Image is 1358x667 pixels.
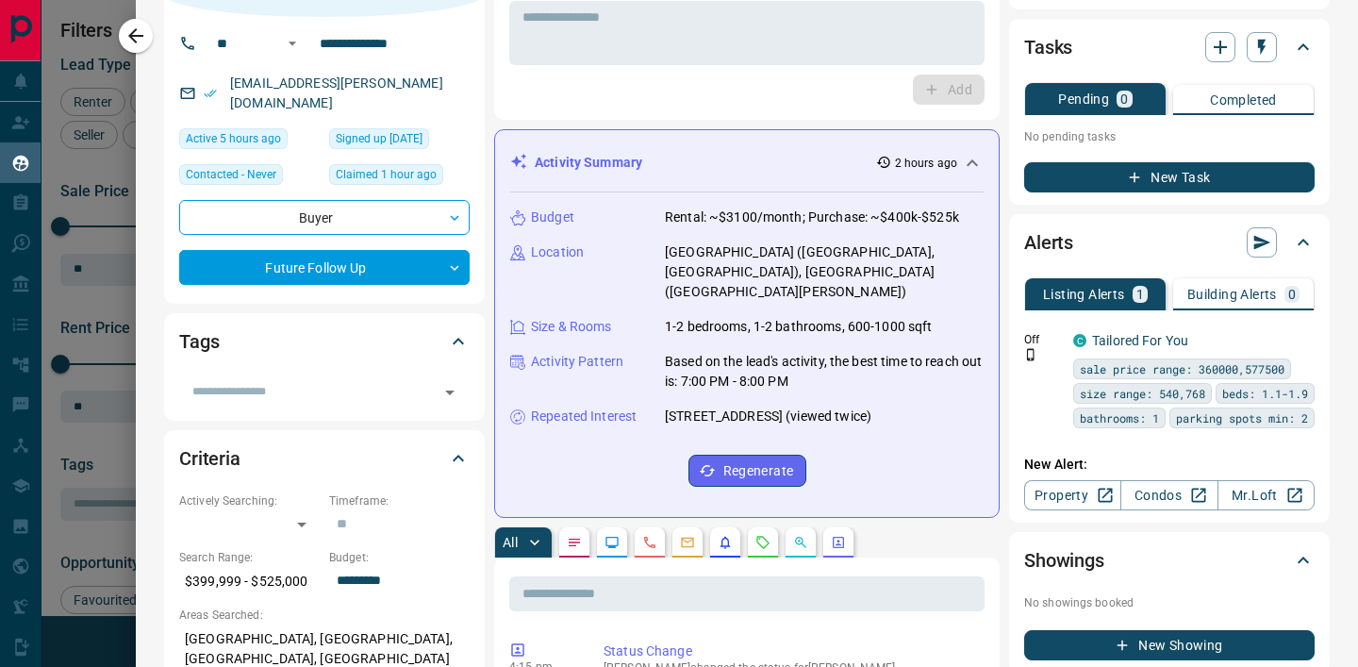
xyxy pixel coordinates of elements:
[179,250,470,285] div: Future Follow Up
[186,165,276,184] span: Contacted - Never
[503,536,518,549] p: All
[531,242,584,262] p: Location
[1024,227,1073,258] h2: Alerts
[1024,594,1315,611] p: No showings booked
[179,549,320,566] p: Search Range:
[1092,333,1188,348] a: Tailored For You
[1043,288,1125,301] p: Listing Alerts
[1080,359,1284,378] span: sale price range: 360000,577500
[1136,288,1144,301] p: 1
[1024,538,1315,583] div: Showings
[531,208,574,227] p: Budget
[1024,220,1315,265] div: Alerts
[1024,348,1037,361] svg: Push Notification Only
[329,549,470,566] p: Budget:
[604,642,977,661] p: Status Change
[336,165,437,184] span: Claimed 1 hour ago
[535,153,642,173] p: Activity Summary
[531,317,612,337] p: Size & Rooms
[179,200,470,235] div: Buyer
[336,129,422,148] span: Signed up [DATE]
[831,535,846,550] svg: Agent Actions
[1024,331,1062,348] p: Off
[665,208,959,227] p: Rental: ~$3100/month; Purchase: ~$400k-$525k
[1080,384,1205,403] span: size range: 540,768
[179,566,320,597] p: $399,999 - $525,000
[1120,92,1128,106] p: 0
[1176,409,1308,427] span: parking spots min: 2
[642,535,657,550] svg: Calls
[665,242,984,302] p: [GEOGRAPHIC_DATA] ([GEOGRAPHIC_DATA], [GEOGRAPHIC_DATA]), [GEOGRAPHIC_DATA] ([GEOGRAPHIC_DATA][PE...
[1024,455,1315,475] p: New Alert:
[1024,25,1315,70] div: Tasks
[688,455,806,487] button: Regenerate
[718,535,733,550] svg: Listing Alerts
[665,352,984,392] p: Based on the lead's activity, the best time to reach out is: 7:00 PM - 8:00 PM
[179,326,219,357] h2: Tags
[1024,32,1072,62] h2: Tasks
[329,164,470,191] div: Tue Oct 14 2025
[1288,288,1296,301] p: 0
[281,32,304,55] button: Open
[186,129,281,148] span: Active 5 hours ago
[1187,288,1277,301] p: Building Alerts
[1024,123,1315,151] p: No pending tasks
[179,443,240,474] h2: Criteria
[1024,545,1104,575] h2: Showings
[1217,480,1315,510] a: Mr.Loft
[230,75,443,110] a: [EMAIL_ADDRESS][PERSON_NAME][DOMAIN_NAME]
[329,128,470,155] div: Thu Feb 09 2017
[1080,409,1159,427] span: bathrooms: 1
[1024,162,1315,192] button: New Task
[1222,384,1308,403] span: beds: 1.1-1.9
[179,128,320,155] div: Tue Oct 14 2025
[1073,334,1086,347] div: condos.ca
[179,319,470,364] div: Tags
[1120,480,1217,510] a: Condos
[1210,93,1277,107] p: Completed
[1024,480,1121,510] a: Property
[510,145,984,180] div: Activity Summary2 hours ago
[179,607,470,624] p: Areas Searched:
[437,379,463,406] button: Open
[604,535,620,550] svg: Lead Browsing Activity
[895,155,957,172] p: 2 hours ago
[680,535,695,550] svg: Emails
[567,535,582,550] svg: Notes
[665,407,871,426] p: [STREET_ADDRESS] (viewed twice)
[179,436,470,481] div: Criteria
[755,535,770,550] svg: Requests
[531,407,637,426] p: Repeated Interest
[204,87,217,100] svg: Email Verified
[531,352,623,372] p: Activity Pattern
[1058,92,1109,106] p: Pending
[329,492,470,509] p: Timeframe:
[1024,630,1315,660] button: New Showing
[179,492,320,509] p: Actively Searching:
[793,535,808,550] svg: Opportunities
[665,317,933,337] p: 1-2 bedrooms, 1-2 bathrooms, 600-1000 sqft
